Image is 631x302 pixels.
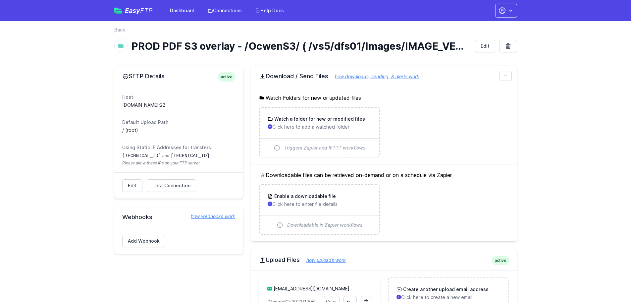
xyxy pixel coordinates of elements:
a: how uploads work [300,257,346,263]
dt: Using Static IP Addresses for transfers [122,144,235,151]
a: how downloads, sending, & alerts work [328,74,419,79]
span: Test Connection [152,182,190,189]
dd: [DOMAIN_NAME]:22 [122,102,235,108]
span: FTP [140,7,153,15]
a: EasyFTP [114,7,153,14]
code: [TECHNICAL_ID] [171,153,210,158]
a: Connections [204,5,246,17]
dt: Host [122,94,235,100]
span: active [492,256,509,265]
a: how webhooks work [184,213,235,220]
a: Help Docs [251,5,288,17]
span: Triggers Zapier and IFTTT workflows [284,145,366,151]
h3: Create another upload email address [402,286,489,293]
nav: Breadcrumb [114,27,517,37]
a: Watch a folder for new or modified files Click here to add a watched folder Triggers Zapier and I... [260,108,379,157]
h2: Upload Files [259,256,509,264]
code: [TECHNICAL_ID] [122,153,161,158]
span: Please allow these IPs on your FTP server [122,160,235,166]
span: and [162,153,169,158]
img: easyftp_logo.png [114,8,122,14]
h2: SFTP Details [122,72,235,80]
a: Test Connection [147,179,196,192]
dt: Default Upload Path [122,119,235,126]
a: [EMAIL_ADDRESS][DOMAIN_NAME] [274,286,349,291]
span: active [218,72,235,82]
a: Enable a downloadable file Click here to enter file details Downloadable in Zapier workflows [260,185,379,234]
span: Downloadable in Zapier workflows [287,222,363,228]
h5: Downloadable files can be retrieved on-demand or on a schedule via Zapier [259,171,509,179]
span: Easy [125,7,153,14]
a: Edit [475,40,495,52]
h3: Watch a folder for new or modified files [273,116,365,122]
a: Dashboard [166,5,198,17]
p: Click here to create a new email [396,294,500,301]
p: Click here to enter file details [268,201,371,208]
h3: Enable a downloadable file [273,193,336,200]
h2: Download / Send Files [259,72,509,80]
h5: Watch Folders for new or updated files [259,94,509,102]
dd: / (root) [122,127,235,134]
h1: PROD PDF S3 overlay - /OcwenS3/ ( /vs5/dfs01/Images/IMAGE_VENDOR/EVO/) [131,40,470,52]
h2: Webhooks [122,213,235,221]
a: Back [114,27,125,33]
a: Add Webhook [122,235,165,247]
p: Click here to add a watched folder [268,124,371,130]
a: Edit [122,179,142,192]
